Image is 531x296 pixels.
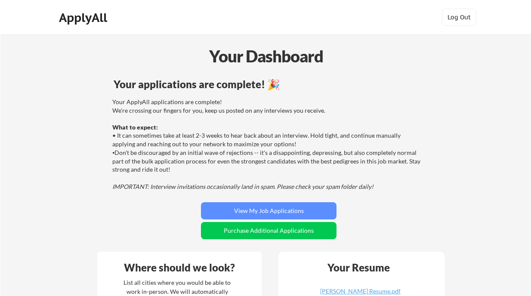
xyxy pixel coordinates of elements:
[1,44,531,68] div: Your Dashboard
[316,262,401,273] div: Your Resume
[59,10,110,25] div: ApplyAll
[99,262,259,273] div: Where should we look?
[114,79,424,89] div: Your applications are complete! 🎉
[112,98,423,191] div: Your ApplyAll applications are complete! We're crossing our fingers for you, keep us posted on an...
[442,9,476,26] button: Log Out
[112,150,114,156] font: •
[112,123,158,131] strong: What to expect:
[112,183,374,190] em: IMPORTANT: Interview invitations occasionally land in spam. Please check your spam folder daily!
[201,222,337,239] button: Purchase Additional Applications
[201,202,337,219] button: View My Job Applications
[309,288,411,294] div: [PERSON_NAME] Resume.pdf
